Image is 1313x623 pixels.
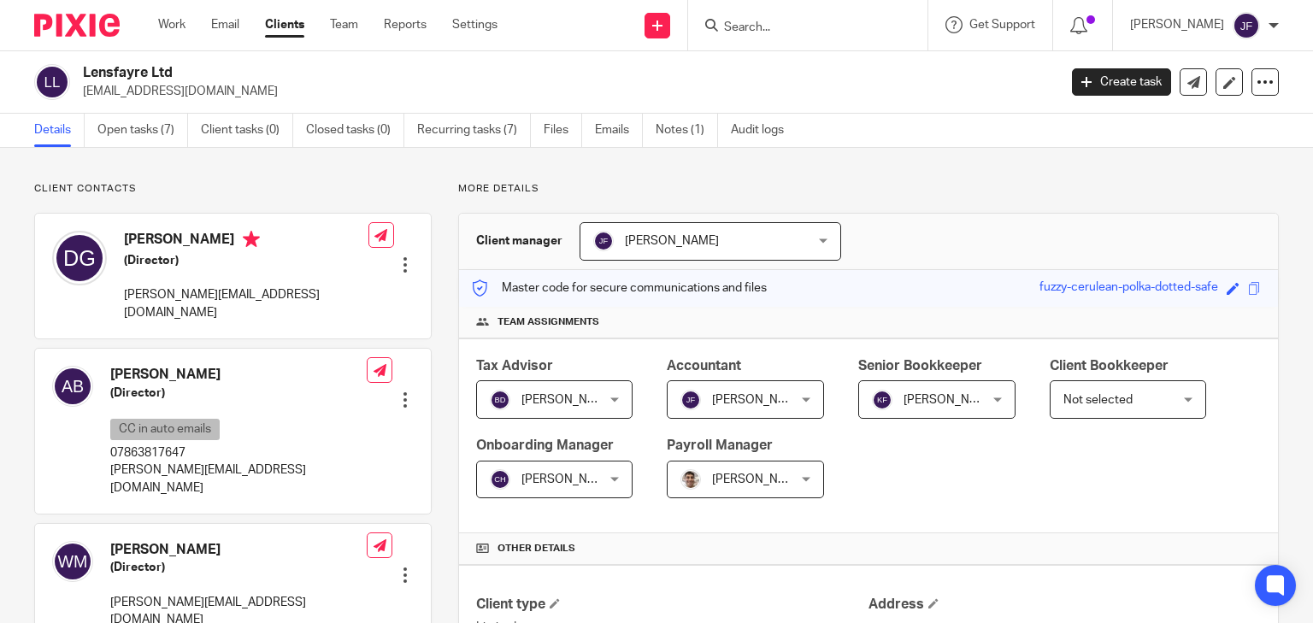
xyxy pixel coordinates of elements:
[417,114,531,147] a: Recurring tasks (7)
[52,541,93,582] img: svg%3E
[858,359,982,373] span: Senior Bookkeeper
[124,286,368,321] p: [PERSON_NAME][EMAIL_ADDRESS][DOMAIN_NAME]
[124,231,368,252] h4: [PERSON_NAME]
[265,16,304,33] a: Clients
[34,114,85,147] a: Details
[712,473,806,485] span: [PERSON_NAME]
[384,16,427,33] a: Reports
[34,14,120,37] img: Pixie
[52,366,93,407] img: svg%3E
[498,542,575,555] span: Other details
[722,21,876,36] input: Search
[712,394,806,406] span: [PERSON_NAME]
[731,114,797,147] a: Audit logs
[110,385,367,402] h5: (Director)
[544,114,582,147] a: Files
[625,235,719,247] span: [PERSON_NAME]
[498,315,599,329] span: Team assignments
[490,390,510,410] img: svg%3E
[110,419,220,440] p: CC in auto emails
[158,16,185,33] a: Work
[34,182,432,196] p: Client contacts
[1050,359,1169,373] span: Client Bookkeeper
[1063,394,1133,406] span: Not selected
[868,596,1261,614] h4: Address
[110,541,367,559] h4: [PERSON_NAME]
[872,390,892,410] img: svg%3E
[680,469,701,490] img: PXL_20240409_141816916.jpg
[83,64,854,82] h2: Lensfayre Ltd
[211,16,239,33] a: Email
[1072,68,1171,96] a: Create task
[34,64,70,100] img: svg%3E
[110,559,367,576] h5: (Director)
[1130,16,1224,33] p: [PERSON_NAME]
[593,231,614,251] img: svg%3E
[110,366,367,384] h4: [PERSON_NAME]
[110,444,367,461] p: 07863817647
[201,114,293,147] a: Client tasks (0)
[476,438,614,452] span: Onboarding Manager
[490,469,510,490] img: svg%3E
[476,359,553,373] span: Tax Advisor
[83,83,1046,100] p: [EMAIL_ADDRESS][DOMAIN_NAME]
[904,394,998,406] span: [PERSON_NAME]
[667,359,741,373] span: Accountant
[969,19,1035,31] span: Get Support
[1233,12,1260,39] img: svg%3E
[656,114,718,147] a: Notes (1)
[124,252,368,269] h5: (Director)
[476,596,868,614] h4: Client type
[52,231,107,285] img: svg%3E
[306,114,404,147] a: Closed tasks (0)
[110,461,367,497] p: [PERSON_NAME][EMAIL_ADDRESS][DOMAIN_NAME]
[680,390,701,410] img: svg%3E
[243,231,260,248] i: Primary
[595,114,643,147] a: Emails
[521,394,615,406] span: [PERSON_NAME]
[1039,279,1218,298] div: fuzzy-cerulean-polka-dotted-safe
[452,16,498,33] a: Settings
[330,16,358,33] a: Team
[521,473,615,485] span: [PERSON_NAME]
[458,182,1279,196] p: More details
[97,114,188,147] a: Open tasks (7)
[667,438,773,452] span: Payroll Manager
[472,279,767,297] p: Master code for secure communications and files
[476,232,562,250] h3: Client manager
